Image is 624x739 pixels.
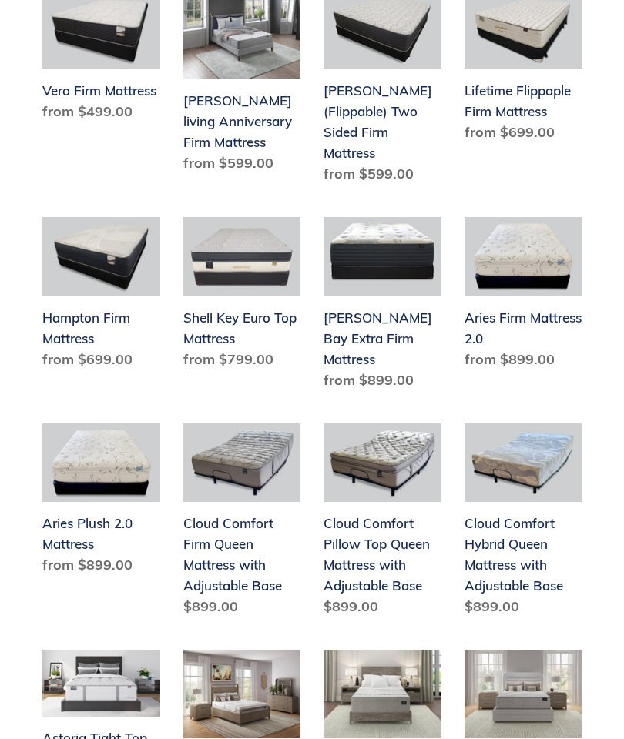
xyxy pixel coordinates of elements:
a: Hampton Firm Mattress [42,217,160,376]
a: Cloud Comfort Pillow Top Queen Mattress with Adjustable Base [324,423,441,624]
a: Cloud Comfort Firm Queen Mattress with Adjustable Base [183,423,301,624]
a: Aries Firm Mattress 2.0 [465,217,582,376]
a: Cloud Comfort Hybrid Queen Mattress with Adjustable Base [465,423,582,624]
a: Aries Plush 2.0 Mattress [42,423,160,582]
a: Shell Key Euro Top Mattress [183,217,301,376]
a: Chadwick Bay Extra Firm Mattress [324,217,441,396]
